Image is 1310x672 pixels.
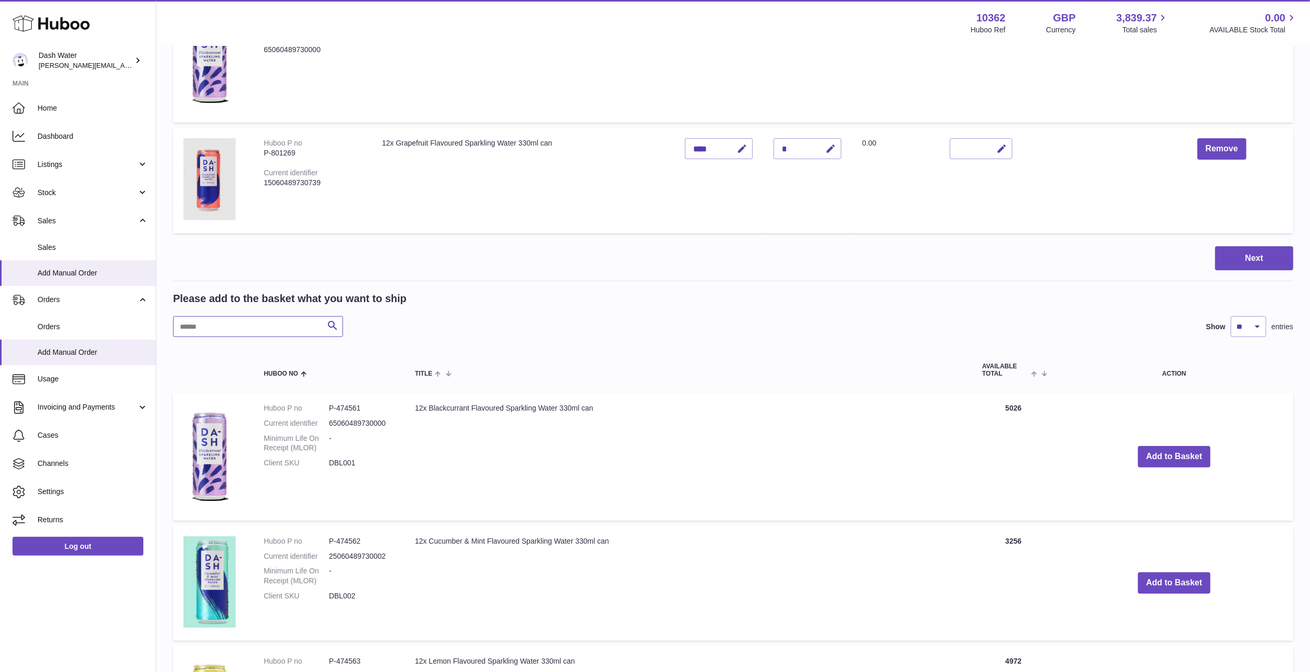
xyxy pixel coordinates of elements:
div: Current identifier [264,169,318,177]
span: AVAILABLE Total [982,363,1029,377]
td: 5026 [972,393,1055,521]
dd: - [329,434,394,453]
td: 12x Grapefruit Flavoured Sparkling Water 330ml can [372,128,675,233]
dt: Client SKU [264,591,329,601]
dd: DBL002 [329,591,394,601]
button: Remove [1197,138,1246,160]
span: Add Manual Order [38,347,148,357]
label: Show [1206,322,1226,332]
span: Total sales [1122,25,1169,35]
dd: 65060489730000 [329,418,394,428]
img: 12x Grapefruit Flavoured Sparkling Water 330ml can [183,138,236,220]
span: Stock [38,188,137,198]
td: 3256 [972,526,1055,641]
button: Add to Basket [1138,572,1211,594]
div: Dash Water [39,51,132,70]
dt: Huboo P no [264,403,329,413]
span: 3,839.37 [1117,11,1157,25]
span: Sales [38,216,137,226]
span: AVAILABLE Stock Total [1209,25,1297,35]
dd: - [329,566,394,586]
span: Channels [38,459,148,469]
td: 12x Blackcurrant Flavoured Sparkling Water 330ml can [405,393,972,521]
span: Returns [38,515,148,525]
dd: P-474561 [329,403,394,413]
strong: 10362 [976,11,1006,25]
h2: Please add to the basket what you want to ship [173,292,407,306]
dt: Client SKU [264,458,329,468]
dd: P-474562 [329,536,394,546]
span: [PERSON_NAME][EMAIL_ADDRESS][DOMAIN_NAME] [39,61,209,69]
div: Currency [1046,25,1076,35]
dt: Huboo P no [264,536,329,546]
th: Action [1055,353,1293,387]
span: 0.00 [1265,11,1285,25]
span: Invoicing and Payments [38,402,137,412]
span: Dashboard [38,131,148,141]
dt: Huboo P no [264,656,329,666]
dt: Current identifier [264,551,329,561]
dd: 25060489730002 [329,551,394,561]
dd: DBL001 [329,458,394,468]
span: Orders [38,322,148,332]
span: Title [415,370,432,377]
span: Listings [38,160,137,170]
a: Log out [13,537,143,556]
img: james@dash-water.com [13,53,28,68]
img: 12x Blackcurrant Flavoured Sparkling Water 330ml can [183,403,236,508]
button: Add to Basket [1138,446,1211,467]
span: Usage [38,374,148,384]
span: Add Manual Order [38,268,148,278]
img: 12x Cucumber & Mint Flavoured Sparkling Water 330ml can [183,536,236,628]
span: Settings [38,487,148,497]
div: Huboo Ref [971,25,1006,35]
span: Sales [38,243,148,253]
span: Cases [38,430,148,440]
span: Home [38,103,148,113]
a: 0.00 AVAILABLE Stock Total [1209,11,1297,35]
span: Huboo no [264,370,298,377]
div: 15060489730739 [264,178,361,188]
dt: Minimum Life On Receipt (MLOR) [264,566,329,586]
img: 12x Blackcurrant Flavoured Sparkling Water 330ml can [183,5,236,110]
div: Huboo P no [264,139,302,147]
span: entries [1271,322,1293,332]
dd: P-474563 [329,656,394,666]
button: Next [1215,246,1293,271]
span: Orders [38,295,137,305]
div: P-801269 [264,148,361,158]
strong: GBP [1053,11,1075,25]
dt: Minimum Life On Receipt (MLOR) [264,434,329,453]
td: 12x Cucumber & Mint Flavoured Sparkling Water 330ml can [405,526,972,641]
a: 3,839.37 Total sales [1117,11,1169,35]
dt: Current identifier [264,418,329,428]
div: 65060489730000 [264,45,361,55]
span: 0.00 [862,139,876,147]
